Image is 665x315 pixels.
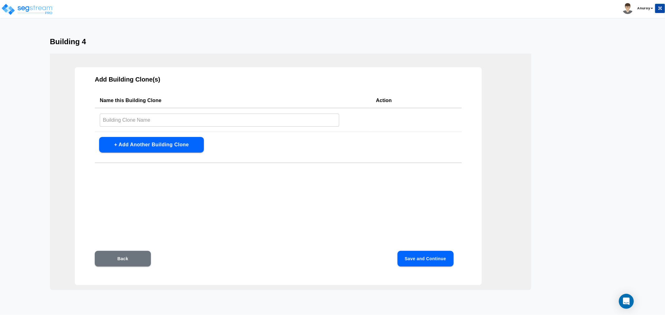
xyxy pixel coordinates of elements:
button: + Add Another Building Clone [99,137,204,153]
h3: Building 4 [50,37,615,46]
div: Open Intercom Messenger [619,294,634,309]
b: Anuroy [637,6,650,11]
th: Name this Building Clone [95,93,371,108]
img: avatar.png [622,3,633,14]
h3: Add Building Clone(s) [95,76,462,83]
img: logo_pro_r.png [1,3,54,16]
button: Save and Continue [398,251,454,266]
input: Building Clone Name [100,113,339,127]
button: Back [95,251,151,266]
th: Action [371,93,462,108]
